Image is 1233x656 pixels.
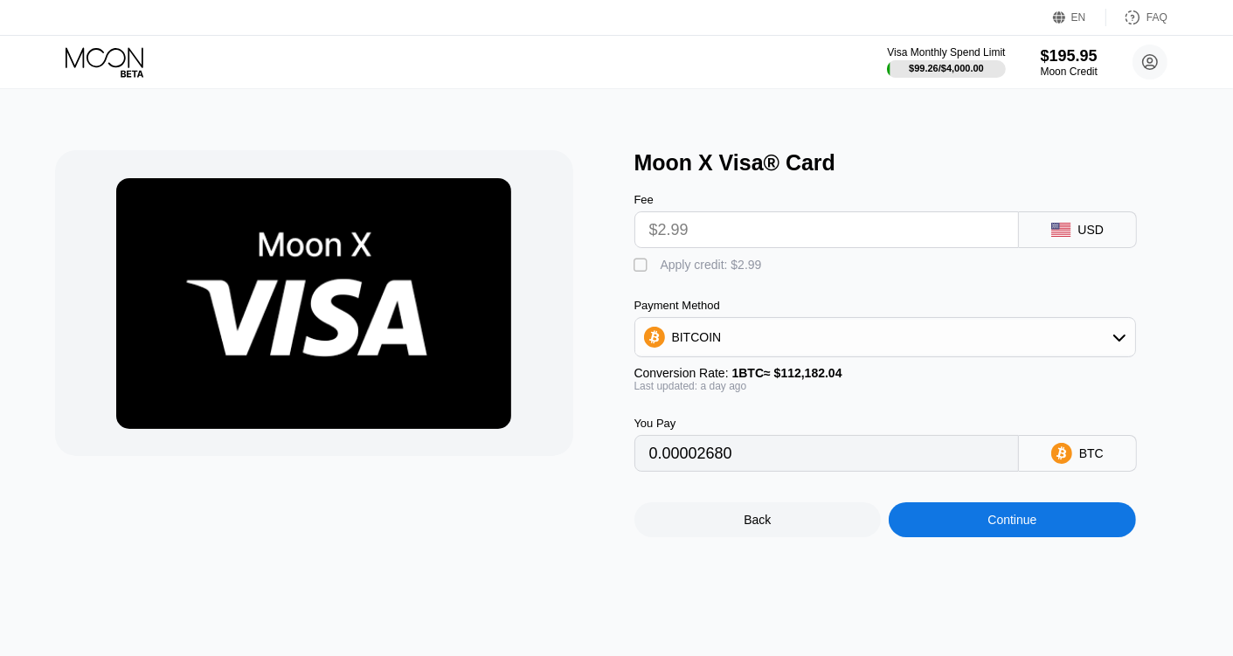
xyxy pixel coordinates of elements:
div: Visa Monthly Spend Limit [887,46,1005,59]
div: $195.95Moon Credit [1041,47,1098,78]
div: FAQ [1106,9,1167,26]
div: FAQ [1146,11,1167,24]
div: BTC [1079,446,1104,460]
div: EN [1053,9,1106,26]
div: Payment Method [634,299,1136,312]
div: Back [634,502,882,537]
div: $195.95 [1041,47,1098,66]
div: Continue [889,502,1136,537]
span: 1 BTC ≈ $112,182.04 [732,366,842,380]
div: Apply credit: $2.99 [661,258,762,272]
input: $0.00 [649,212,1004,247]
div: Last updated: a day ago [634,380,1136,392]
div: Fee [634,193,1019,206]
div: Moon X Visa® Card [634,150,1195,176]
div: $99.26 / $4,000.00 [909,63,984,73]
div: EN [1071,11,1086,24]
div:  [634,257,652,274]
div: BITCOIN [672,330,722,344]
div: Visa Monthly Spend Limit$99.26/$4,000.00 [887,46,1005,78]
div: USD [1078,223,1105,237]
div: Moon Credit [1041,66,1098,78]
div: Back [744,513,771,527]
div: BITCOIN [635,320,1135,355]
div: Continue [987,513,1036,527]
div: You Pay [634,417,1019,430]
div: Conversion Rate: [634,366,1136,380]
